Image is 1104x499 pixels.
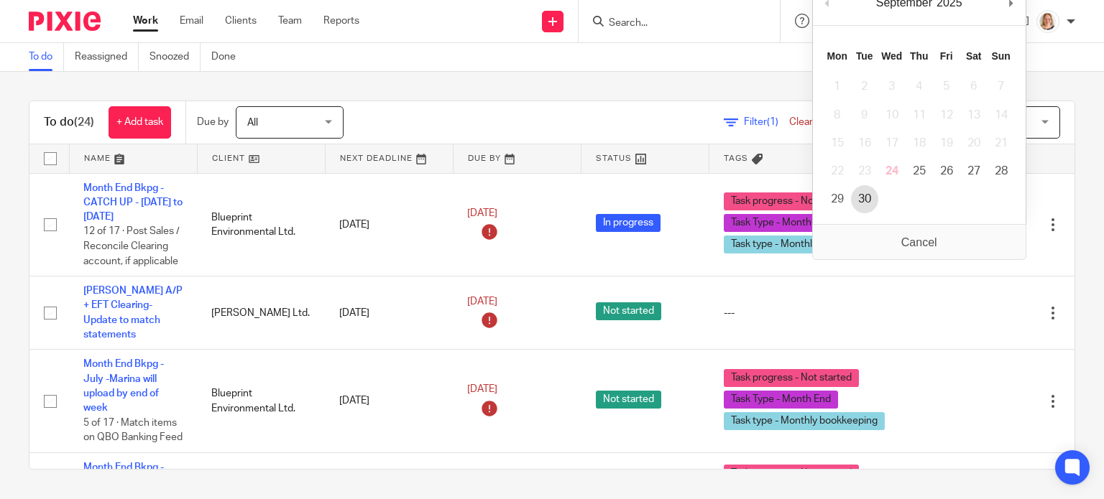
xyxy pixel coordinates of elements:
td: [DATE] [325,350,453,452]
button: 25 [906,157,933,185]
span: [DATE] [467,208,497,218]
a: Month End Bkpg - July -Marina will upload by end of week [83,359,164,413]
abbr: Monday [827,50,847,62]
abbr: Sunday [992,50,1011,62]
h1: To do [44,115,94,130]
td: Blueprint Environmental Ltd. [197,350,325,452]
abbr: Wednesday [881,50,902,62]
a: Done [211,43,247,71]
span: Filter [744,117,789,127]
span: In progress [596,214,661,232]
abbr: Friday [940,50,953,62]
a: [PERSON_NAME] A/P + EFT Clearing- Update to match statements [83,286,183,340]
a: Reassigned [75,43,139,71]
img: Pixie [29,11,101,31]
span: [DATE] [467,297,497,307]
img: Screenshot%202025-09-16%20114050.png [1036,10,1059,33]
abbr: Thursday [910,50,928,62]
p: Due by [197,115,229,129]
span: Task progress - Not started [724,192,859,210]
span: Task Type - Month End [724,391,838,409]
div: --- [724,306,932,320]
span: All [247,118,258,128]
span: (24) [74,116,94,128]
button: 29 [824,185,851,213]
abbr: Tuesday [856,50,873,62]
button: 27 [960,157,988,185]
button: 30 [851,185,878,213]
a: To do [29,43,64,71]
span: 5 of 17 · Match items on QBO Banking Feed [83,418,183,443]
span: Task type - Monthly bookkeeping [724,412,885,430]
a: + Add task [109,106,171,139]
a: Snoozed [149,43,201,71]
span: Task Type - Month End [724,214,838,232]
abbr: Saturday [966,50,982,62]
span: 12 of 17 · Post Sales / Reconcile Clearing account, if applicable [83,227,180,266]
span: (1) [767,117,778,127]
span: Task progress - Not started [724,465,859,482]
button: 28 [988,157,1015,185]
span: Not started [596,391,661,409]
input: Search [607,17,737,30]
a: Email [180,14,203,28]
a: Team [278,14,302,28]
span: [DATE] [467,385,497,395]
td: [PERSON_NAME] Ltd. [197,276,325,350]
a: Clients [225,14,257,28]
a: Month End Bkpg - July [83,462,164,487]
a: Reports [323,14,359,28]
span: Not started [596,302,661,320]
a: Month End Bkpg - CATCH UP - [DATE] to [DATE] [83,183,183,223]
a: Work [133,14,158,28]
td: [DATE] [325,173,453,276]
span: Tags [724,154,748,162]
button: 26 [933,157,960,185]
td: [DATE] [325,276,453,350]
td: Blueprint Environmental Ltd. [197,173,325,276]
a: Clear [789,117,813,127]
span: Task type - Monthly bookkeeping [724,235,885,253]
span: Task progress - Not started [724,369,859,387]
